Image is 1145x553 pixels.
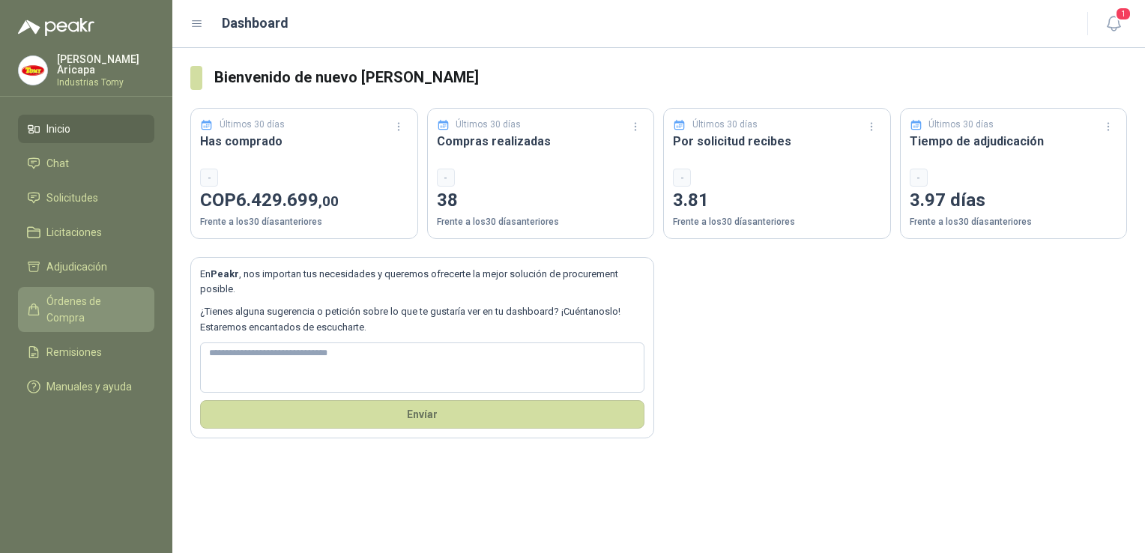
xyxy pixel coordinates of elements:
div: - [910,169,928,187]
p: Últimos 30 días [928,118,994,132]
span: Órdenes de Compra [46,293,140,326]
a: Remisiones [18,338,154,366]
span: ,00 [318,193,339,210]
h3: Tiempo de adjudicación [910,132,1118,151]
div: - [200,169,218,187]
p: Últimos 30 días [220,118,285,132]
button: Envíar [200,400,644,429]
h3: Compras realizadas [437,132,645,151]
a: Órdenes de Compra [18,287,154,332]
p: COP [200,187,408,215]
h3: Por solicitud recibes [673,132,881,151]
div: - [437,169,455,187]
p: Últimos 30 días [456,118,521,132]
a: Manuales y ayuda [18,372,154,401]
p: Frente a los 30 días anteriores [200,215,408,229]
img: Logo peakr [18,18,94,36]
span: 1 [1115,7,1132,21]
a: Licitaciones [18,218,154,247]
h3: Has comprado [200,132,408,151]
span: 6.429.699 [236,190,339,211]
span: Manuales y ayuda [46,378,132,395]
span: Inicio [46,121,70,137]
b: Peakr [211,268,239,279]
a: Solicitudes [18,184,154,212]
span: Solicitudes [46,190,98,206]
a: Chat [18,149,154,178]
p: Últimos 30 días [692,118,758,132]
p: Industrias Tomy [57,78,154,87]
a: Adjudicación [18,253,154,281]
span: Remisiones [46,344,102,360]
span: Adjudicación [46,259,107,275]
h3: Bienvenido de nuevo [PERSON_NAME] [214,66,1127,89]
p: Frente a los 30 días anteriores [673,215,881,229]
p: Frente a los 30 días anteriores [437,215,645,229]
p: ¿Tienes alguna sugerencia o petición sobre lo que te gustaría ver en tu dashboard? ¡Cuéntanoslo! ... [200,304,644,335]
p: 3.97 días [910,187,1118,215]
h1: Dashboard [222,13,288,34]
p: En , nos importan tus necesidades y queremos ofrecerte la mejor solución de procurement posible. [200,267,644,297]
p: Frente a los 30 días anteriores [910,215,1118,229]
button: 1 [1100,10,1127,37]
div: - [673,169,691,187]
img: Company Logo [19,56,47,85]
span: Chat [46,155,69,172]
a: Inicio [18,115,154,143]
p: 38 [437,187,645,215]
p: 3.81 [673,187,881,215]
span: Licitaciones [46,224,102,241]
p: [PERSON_NAME] Aricapa [57,54,154,75]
